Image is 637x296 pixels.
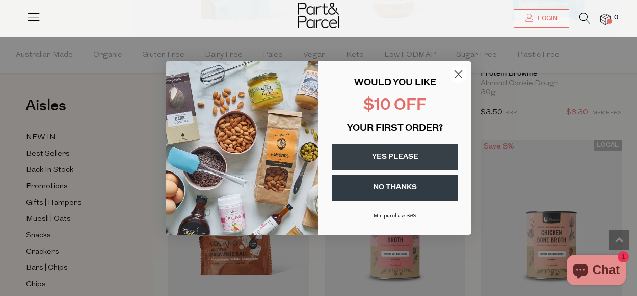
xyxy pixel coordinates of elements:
[332,175,458,201] button: NO THANKS
[363,98,427,114] span: $10 OFF
[354,79,436,88] span: WOULD YOU LIKE
[298,3,339,28] img: Part&Parcel
[564,255,629,288] inbox-online-store-chat: Shopify online store chat
[166,61,319,235] img: 43fba0fb-7538-40bc-babb-ffb1a4d097bc.jpeg
[535,14,558,23] span: Login
[612,13,621,22] span: 0
[449,65,467,83] button: Close dialog
[374,213,417,219] span: Min purchase $99
[514,9,569,28] a: Login
[600,14,611,24] a: 0
[332,144,458,170] button: YES PLEASE
[347,124,443,133] span: YOUR FIRST ORDER?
